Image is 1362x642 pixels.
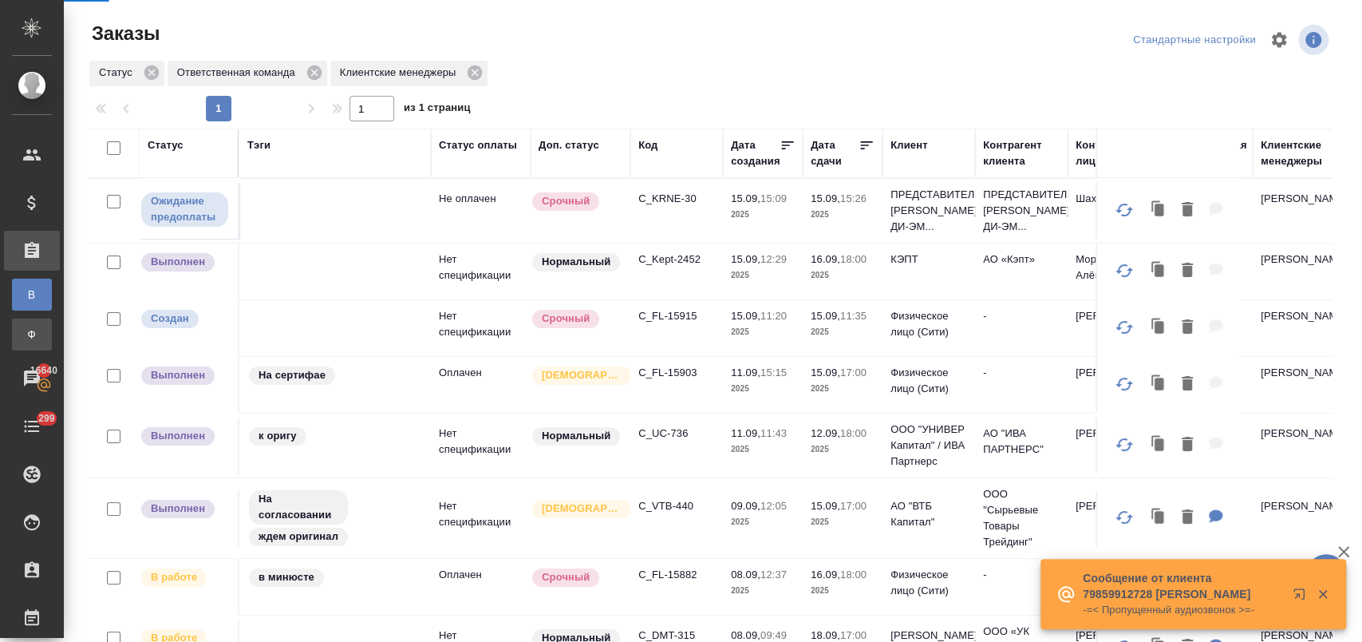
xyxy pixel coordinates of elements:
[811,381,874,397] p: 2025
[811,629,840,641] p: 18.09,
[1174,368,1201,401] button: Удалить
[811,267,874,283] p: 2025
[1283,578,1321,616] button: Открыть в новой вкладке
[983,486,1060,550] p: ООО "Сырьевые Товары Трейдинг"
[840,367,867,378] p: 17:00
[840,569,867,581] p: 18:00
[431,244,531,299] td: Нет спецификации
[1105,426,1143,464] button: Обновить
[1083,570,1282,602] p: Сообщение от клиента 79859912728 [PERSON_NAME]
[542,569,590,585] p: Срочный
[247,567,423,588] div: в минюсте
[259,367,326,383] p: На сертифае
[542,428,610,444] p: Нормальный
[531,308,622,330] div: Выставляется автоматически, если на указанный объем услуг необходимо больше времени в стандартном...
[731,569,760,581] p: 08.09,
[531,498,622,520] div: Выставляется автоматически для первых 3 заказов нового контактного лица. Особое внимание
[811,207,874,223] p: 2025
[840,310,867,322] p: 11:35
[638,252,715,267] p: C_Kept-2452
[531,365,622,386] div: Выставляется автоматически для первых 3 заказов нового контактного лица. Особое внимание
[731,310,760,322] p: 15.09,
[1068,357,1160,413] td: [PERSON_NAME]
[1260,21,1298,59] span: Настроить таблицу
[811,569,840,581] p: 16.09,
[151,501,205,517] p: Выполнен
[811,442,874,458] p: 2025
[1174,255,1201,287] button: Удалить
[20,287,44,303] span: В
[1068,490,1160,546] td: [PERSON_NAME]
[4,359,60,398] a: 16640
[330,61,488,86] div: Клиентские менеджеры
[1068,300,1160,356] td: [PERSON_NAME]
[140,426,230,447] div: Выставляет ПМ после сдачи и проведения начислений. Последний этап для ПМа
[811,367,840,378] p: 15.09,
[1253,357,1345,413] td: [PERSON_NAME]
[638,426,715,442] p: C_UC-736
[731,381,795,397] p: 2025
[983,187,1060,235] p: ПРЕДСТАВИТЕЛЬСТВО [PERSON_NAME] ДИ-ЭМ...
[12,319,52,351] a: Ф
[983,365,1060,381] p: -
[811,514,874,530] p: 2025
[340,65,462,81] p: Клиентские менеджеры
[431,357,531,413] td: Оплачен
[983,137,1060,169] div: Контрагент клиента
[1105,252,1143,290] button: Обновить
[247,489,423,548] div: На согласовании, ждем оригинал
[1306,554,1346,594] button: 🙏
[531,426,622,447] div: Статус по умолчанию для стандартных заказов
[731,137,780,169] div: Дата создания
[247,426,423,447] div: к оригу
[890,187,967,235] p: ПРЕДСТАВИТЕЛЬСТВО [PERSON_NAME] ДИ-ЭМ...
[1253,490,1345,546] td: [PERSON_NAME]
[431,490,531,546] td: Нет спецификации
[1174,501,1201,534] button: Удалить
[542,254,610,270] p: Нормальный
[638,191,715,207] p: C_KRNE-30
[1143,368,1174,401] button: Клонировать
[259,428,297,444] p: к оригу
[638,365,715,381] p: C_FL-15903
[439,137,517,153] div: Статус оплаты
[89,61,164,86] div: Статус
[811,583,874,599] p: 2025
[148,137,184,153] div: Статус
[890,498,967,530] p: АО "ВТБ Капитал"
[12,279,52,311] a: В
[811,137,859,169] div: Дата сдачи
[1105,365,1143,403] button: Обновить
[431,300,531,356] td: Нет спецификации
[177,65,301,81] p: Ответственная команда
[1174,311,1201,344] button: Удалить
[1068,418,1160,474] td: [PERSON_NAME]
[1174,429,1201,462] button: Удалить
[731,629,760,641] p: 08.09,
[151,254,205,270] p: Выполнен
[1143,255,1174,287] button: Клонировать
[840,629,867,641] p: 17:00
[890,308,967,340] p: Физическое лицо (Сити)
[4,406,60,446] a: 299
[140,498,230,520] div: Выставляет ПМ после сдачи и проведения начислений. Последний этап для ПМа
[259,529,338,545] p: ждем оригинал
[731,192,760,204] p: 15.09,
[811,253,840,265] p: 16.09,
[1174,194,1201,227] button: Удалить
[542,193,590,209] p: Срочный
[151,367,205,383] p: Выполнен
[840,500,867,512] p: 17:00
[151,311,189,327] p: Создан
[890,252,967,267] p: КЭПТ
[151,428,205,444] p: Выполнен
[1143,194,1174,227] button: Клонировать
[811,310,840,322] p: 15.09,
[890,365,967,397] p: Физическое лицо (Сити)
[890,567,967,599] p: Физическое лицо (Сити)
[247,137,270,153] div: Тэги
[811,427,840,439] p: 12.09,
[731,500,760,512] p: 09.09,
[531,191,622,212] div: Выставляется автоматически, если на указанный объем услуг необходимо больше времени в стандартном...
[140,365,230,386] div: Выставляет ПМ после сдачи и проведения начислений. Последний этап для ПМа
